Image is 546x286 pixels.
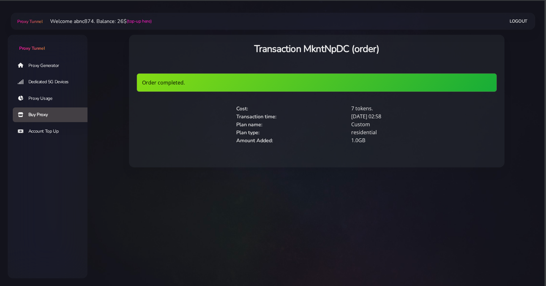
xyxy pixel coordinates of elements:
div: 1.0GB [347,136,462,144]
span: Proxy Tunnel [19,45,45,51]
li: Welcome abnc874. Balance: 26$ [42,18,151,25]
a: Logout [510,15,527,27]
a: Account Top Up [13,124,93,139]
div: Order completed. [137,73,497,92]
span: Cost: [236,105,248,112]
span: Proxy Tunnel [17,18,42,25]
div: 7 tokens. [347,105,462,113]
div: residential [347,128,462,136]
a: Proxy Generator [13,58,93,73]
span: Amount Added: [236,137,273,144]
div: [DATE] 02:58 [347,113,462,121]
span: Plan type: [236,129,260,136]
span: Transaction time: [236,113,277,120]
h3: Transaction MkntNpDC (order) [137,42,497,55]
a: Proxy Usage [13,91,93,106]
span: Plan name: [236,121,262,128]
a: Buy Proxy [13,107,93,122]
a: (top-up here) [127,18,151,25]
iframe: Webchat Widget [509,249,538,278]
a: Dedicated 5G Devices [13,75,93,89]
div: Custom [347,121,462,128]
a: Proxy Tunnel [16,16,42,26]
a: Proxy Tunnel [8,35,87,52]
